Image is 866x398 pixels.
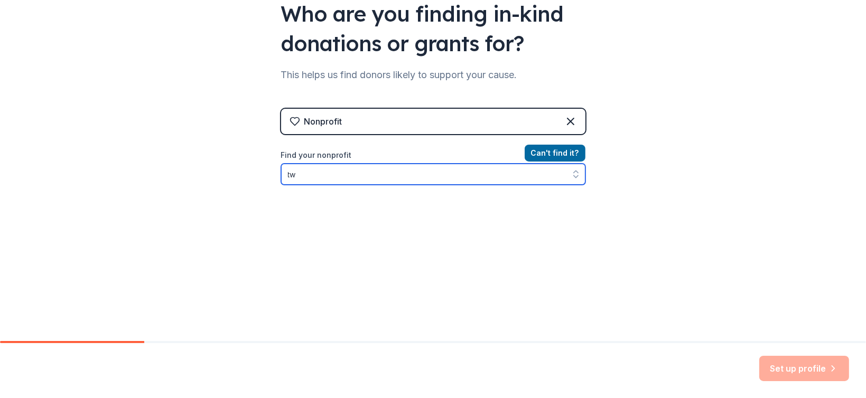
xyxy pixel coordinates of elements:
div: This helps us find donors likely to support your cause. [281,67,585,83]
input: Search by name, EIN, or city [281,164,585,185]
div: Nonprofit [304,115,342,128]
label: Find your nonprofit [281,149,585,162]
button: Can't find it? [525,145,585,162]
